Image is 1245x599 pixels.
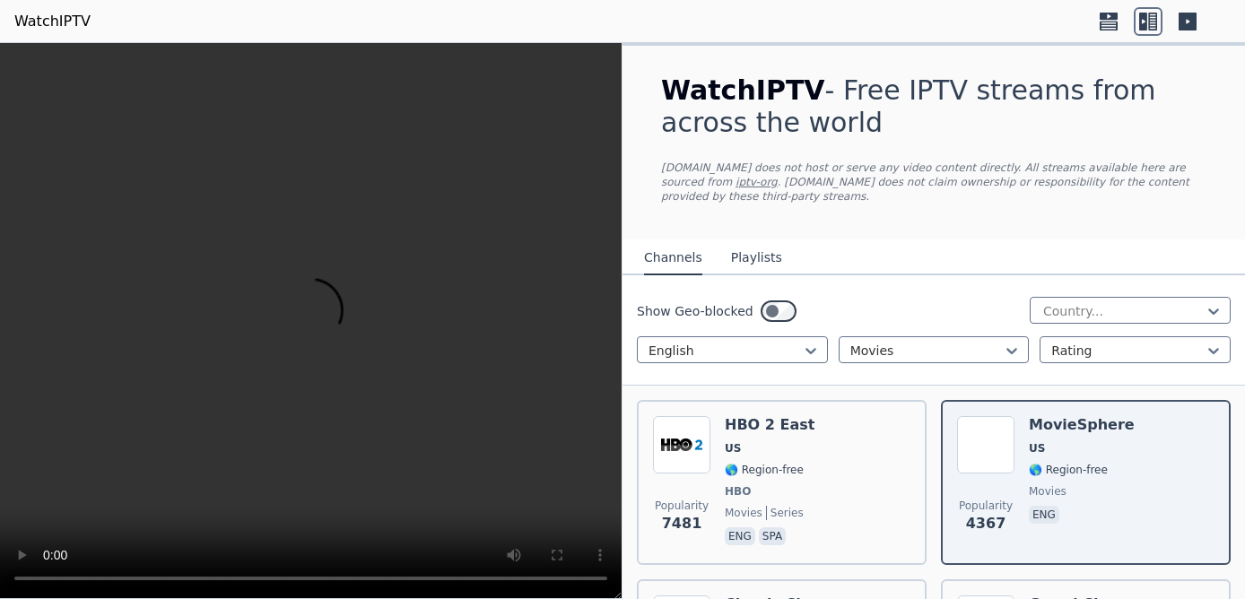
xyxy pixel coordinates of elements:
span: 🌎 Region-free [725,463,804,477]
span: 🌎 Region-free [1029,463,1108,477]
span: WatchIPTV [661,74,825,106]
span: 7481 [662,513,702,534]
h1: - Free IPTV streams from across the world [661,74,1206,139]
img: MovieSphere [957,416,1014,473]
a: iptv-org [736,176,778,188]
p: eng [725,527,755,545]
span: Popularity [959,499,1013,513]
h6: MovieSphere [1029,416,1135,434]
label: Show Geo-blocked [637,302,753,320]
span: series [766,506,804,520]
span: US [1029,441,1045,456]
button: Playlists [731,241,782,275]
button: Channels [644,241,702,275]
span: HBO [725,484,751,499]
p: [DOMAIN_NAME] does not host or serve any video content directly. All streams available here are s... [661,161,1206,204]
img: HBO 2 East [653,416,710,473]
span: US [725,441,741,456]
h6: HBO 2 East [725,416,814,434]
p: spa [759,527,786,545]
a: WatchIPTV [14,11,91,32]
p: eng [1029,506,1059,524]
span: movies [1029,484,1067,499]
span: 4367 [966,513,1006,534]
span: Popularity [655,499,709,513]
span: movies [725,506,762,520]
